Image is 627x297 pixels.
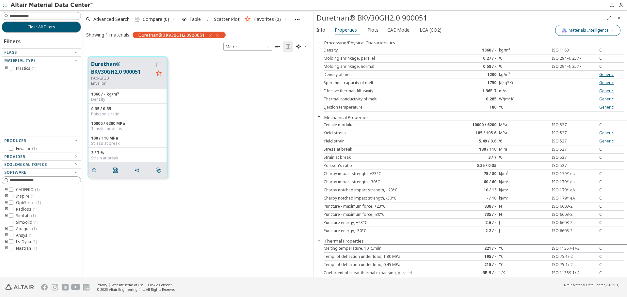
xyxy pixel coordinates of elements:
[549,254,600,259] div: ISO 75-1/-2
[91,106,164,111] div: 0.35 / 0.35
[449,212,499,217] div: 735 / -
[449,228,499,233] div: 2.2 / -
[35,187,40,192] span: ( 1 )
[499,130,549,136] div: MPa
[449,88,499,94] div: 1.36E-7
[599,212,624,217] div: C
[4,58,36,63] span: Material Type
[34,219,38,225] span: ( 1 )
[549,139,600,144] div: ISO 527
[324,228,449,233] div: Puncture energy, -30°C
[91,156,164,161] div: Strain at break
[32,66,36,71] span: ( 1 )
[324,171,449,176] div: Charpy impact strength, +23°C
[367,25,378,35] span: Plots
[549,220,600,225] div: ISO 6603-2
[449,105,499,110] div: 180
[499,88,549,94] div: m²/s
[324,254,449,259] div: Temp. of deflection under load, 1.80 MPa
[32,245,37,251] span: ( 1 )
[223,43,272,51] div: Unit System
[599,104,614,110] a: Generic
[4,239,9,245] i: toogle group
[254,17,281,22] span: Favorites (0)
[4,154,25,159] span: Provider
[599,56,624,61] div: C
[153,164,167,177] button: Similar search
[549,204,600,209] div: ISO 6603-2
[499,262,549,267] div: °C
[16,233,33,238] span: Ansys
[499,254,549,259] div: °C
[449,80,499,85] div: 1750
[499,97,549,102] div: W/(m*K)
[449,270,499,275] div: 3E-5 / -
[449,196,499,201] div: - / 10
[569,28,609,33] span: Materials Intelligence
[449,204,499,209] div: 838 / -
[599,179,624,185] div: C
[324,72,449,77] div: Density of melt
[449,130,499,136] div: 185 / 105.6
[324,88,449,94] div: Effective thermal diffusivity
[599,122,624,127] div: C
[449,220,499,225] div: 2.6 / -
[296,44,301,49] i: 
[324,163,449,168] div: Poisson's ratio
[143,17,169,22] span: Compare (0)
[449,97,499,102] div: 0.285
[91,111,164,117] div: Poisson's ratio
[387,25,410,35] span: CAE Model
[2,57,81,65] button: Material Type
[112,283,143,287] a: Website Terms of Use
[599,155,624,160] div: C
[88,164,102,177] button: Details
[449,155,499,160] div: 3 / 7
[324,179,449,185] div: Charpy impact strength, -30°C
[2,49,81,56] button: Flags
[449,254,499,259] div: 195 / -
[4,187,9,192] i: toogle group
[499,212,549,217] div: N
[564,283,619,287] div: (v2025.1)
[16,246,37,251] span: Nastran
[285,44,291,49] i: 
[16,187,40,192] span: CADFEKO
[499,48,549,53] div: kg/m³
[324,48,449,53] div: Density
[2,169,81,176] button: Software
[2,33,24,48] div: Filters
[91,121,164,126] div: 10000 / 6200 MPa
[31,193,35,199] span: ( 1 )
[324,155,449,160] div: Strain at break
[314,238,324,243] button: Close
[324,105,449,110] div: Ejection temperature
[91,97,164,102] div: Density
[86,32,129,38] div: Showing 1 materials
[223,43,272,51] span: Metric
[324,220,449,225] div: Puncture energy, +23°C
[4,200,9,205] i: toogle group
[214,17,240,22] span: Scatter Plot
[599,220,624,225] div: C
[562,28,567,33] img: AI Copilot
[549,228,600,233] div: ISO 6603-2
[549,171,600,176] div: ISO 179/1eU
[614,13,624,23] button: Close
[283,41,293,52] button: Tile View
[603,13,614,23] button: Full Screen
[4,213,9,218] i: toogle group
[599,196,624,201] div: C
[324,80,449,85] div: Spec. heat capacity of melt
[449,64,499,69] div: 0.58 / -
[324,262,449,267] div: Temp. of deflection under load, 0.45 MPa
[16,213,36,218] span: SimLab
[324,147,449,152] div: Stress at break
[29,232,33,238] span: ( 1 )
[275,44,280,49] i: 
[449,56,499,61] div: 0.27 / -
[10,2,94,8] img: Altair Material Data Center
[599,228,624,233] div: C
[324,212,449,217] div: Puncture - maximum force, -30°C
[91,126,164,131] div: Tensile modulus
